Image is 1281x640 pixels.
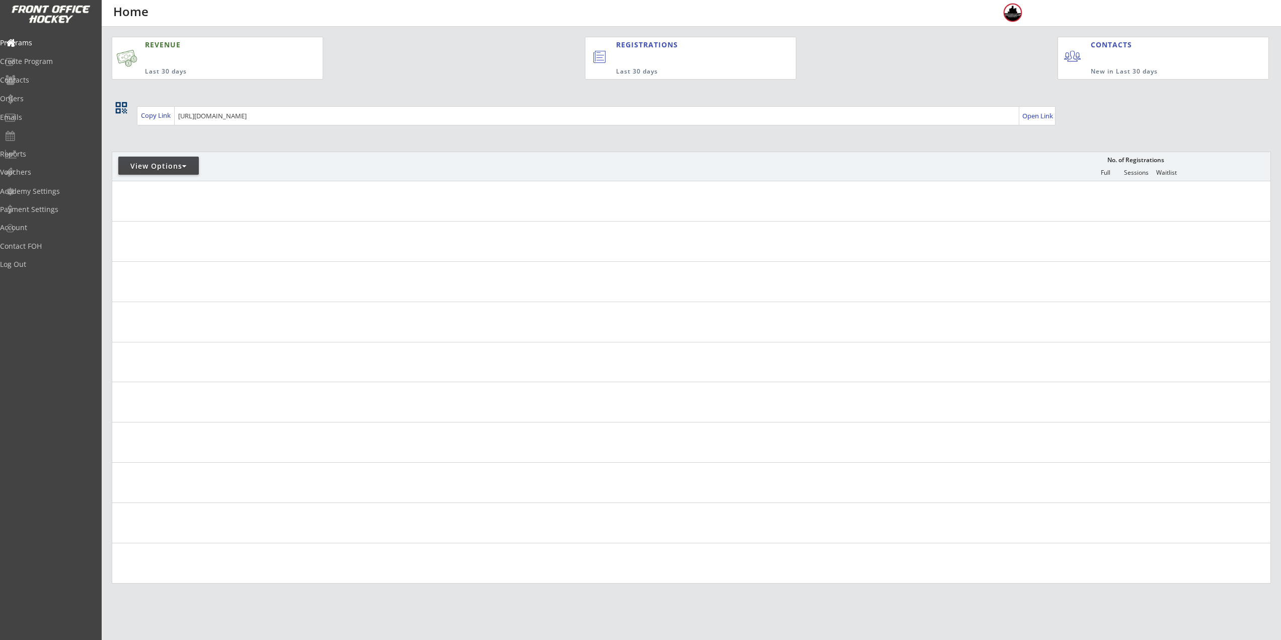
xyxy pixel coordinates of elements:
div: New in Last 30 days [1091,67,1222,76]
div: Open Link [1022,112,1054,120]
div: Copy Link [141,111,173,120]
div: No. of Registrations [1104,157,1167,164]
div: Last 30 days [616,67,755,76]
div: REGISTRATIONS [616,40,749,50]
div: Sessions [1121,169,1151,176]
div: Full [1090,169,1120,176]
button: qr_code [114,100,129,115]
a: Open Link [1022,109,1054,123]
div: REVENUE [145,40,274,50]
div: Last 30 days [145,67,274,76]
div: CONTACTS [1091,40,1137,50]
div: Waitlist [1151,169,1181,176]
div: View Options [118,161,199,171]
